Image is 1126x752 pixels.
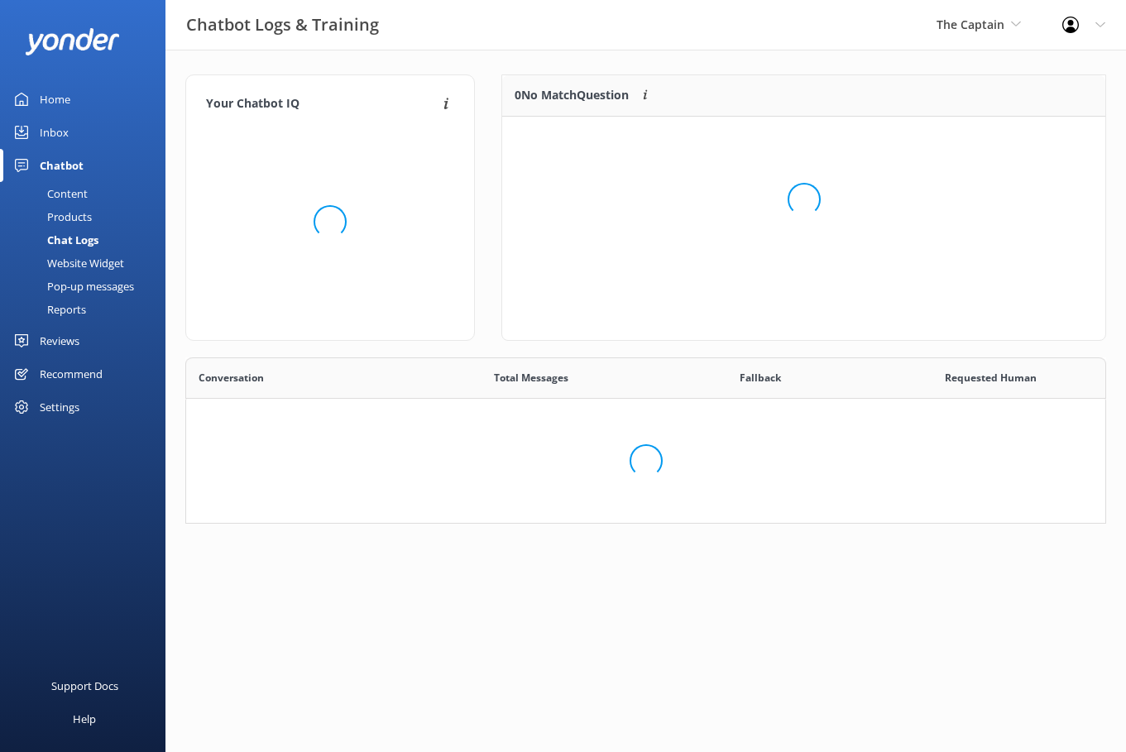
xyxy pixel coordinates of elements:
[40,357,103,390] div: Recommend
[10,228,98,251] div: Chat Logs
[515,86,629,104] p: 0 No Match Question
[10,205,92,228] div: Products
[10,182,165,205] a: Content
[40,324,79,357] div: Reviews
[73,702,96,735] div: Help
[494,370,568,386] span: Total Messages
[10,251,165,275] a: Website Widget
[199,370,264,386] span: Conversation
[10,205,165,228] a: Products
[10,182,88,205] div: Content
[10,251,124,275] div: Website Widget
[40,83,70,116] div: Home
[937,17,1004,32] span: The Captain
[502,117,1105,282] div: grid
[206,95,438,113] h4: Your Chatbot IQ
[40,390,79,424] div: Settings
[10,228,165,251] a: Chat Logs
[40,116,69,149] div: Inbox
[10,298,86,321] div: Reports
[10,298,165,321] a: Reports
[25,28,120,55] img: yonder-white-logo.png
[186,12,379,38] h3: Chatbot Logs & Training
[185,399,1106,523] div: grid
[51,669,118,702] div: Support Docs
[40,149,84,182] div: Chatbot
[10,275,134,298] div: Pop-up messages
[10,275,165,298] a: Pop-up messages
